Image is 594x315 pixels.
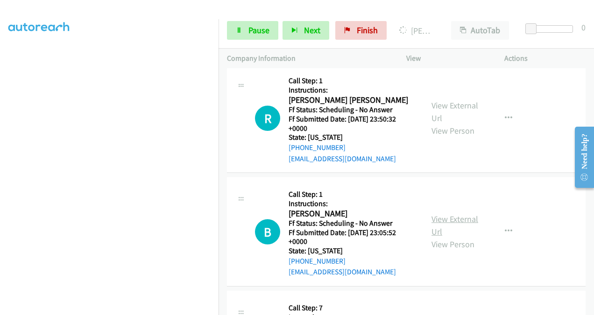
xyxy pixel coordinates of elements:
a: View Person [431,239,474,250]
h2: [PERSON_NAME] [PERSON_NAME] [289,95,411,106]
p: [PERSON_NAME] [399,24,434,37]
div: 0 [581,21,586,34]
a: [PHONE_NUMBER] [289,143,346,152]
p: View [406,53,488,64]
p: Actions [504,53,586,64]
a: [EMAIL_ADDRESS][DOMAIN_NAME] [289,267,396,276]
div: The call is yet to be attempted [255,106,280,131]
iframe: Resource Center [567,120,594,194]
a: Pause [227,21,278,40]
div: Delay between calls (in seconds) [530,25,573,33]
h5: State: [US_STATE] [289,133,415,142]
button: AutoTab [451,21,509,40]
h5: Ff Submitted Date: [DATE] 23:50:32 +0000 [289,115,415,133]
a: [PHONE_NUMBER] [289,257,346,265]
h5: Call Step: 1 [289,190,415,199]
h1: R [255,106,280,131]
h5: State: [US_STATE] [289,246,415,256]
h1: B [255,219,280,244]
h5: Instructions: [289,199,415,208]
span: Finish [357,25,378,36]
a: Finish [335,21,387,40]
a: [EMAIL_ADDRESS][DOMAIN_NAME] [289,154,396,163]
a: View Person [431,125,474,136]
a: View External Url [431,214,478,237]
a: View External Url [431,100,478,123]
span: Pause [248,25,269,36]
h2: [PERSON_NAME] [289,208,411,219]
h5: Ff Status: Scheduling - No Answer [289,219,415,228]
h5: Ff Submitted Date: [DATE] 23:05:52 +0000 [289,228,415,246]
h5: Instructions: [289,86,415,95]
h5: Ff Status: Scheduling - No Answer [289,105,415,115]
h5: Call Step: 1 [289,76,415,86]
span: Next [304,25,320,36]
div: The call is yet to be attempted [255,219,280,244]
h5: Call Step: 7 [289,303,415,313]
p: Company Information [227,53,389,64]
button: Next [283,21,329,40]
